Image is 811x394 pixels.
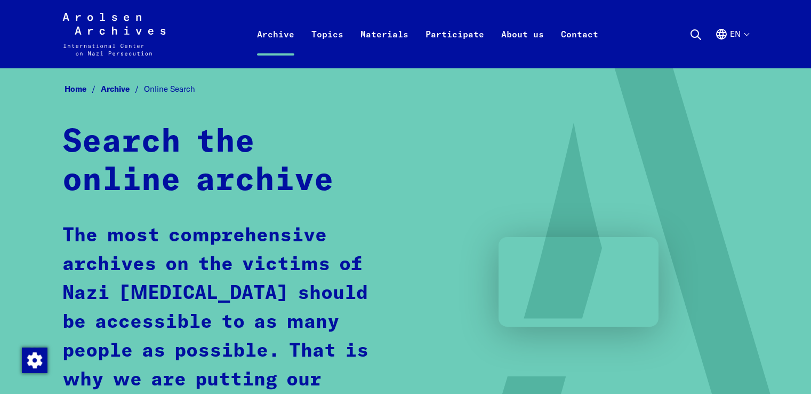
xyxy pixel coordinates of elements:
a: Home [65,84,101,94]
strong: Search the online archive [62,127,334,197]
a: Contact [552,26,607,68]
img: Change consent [22,348,47,373]
nav: Breadcrumb [62,81,749,98]
a: About us [493,26,552,68]
a: Archive [101,84,144,94]
a: Materials [352,26,417,68]
button: English, language selection [715,28,749,66]
span: Online Search [144,84,195,94]
a: Participate [417,26,493,68]
div: Change consent [21,347,47,373]
a: Topics [303,26,352,68]
nav: Primary [248,13,607,56]
a: Archive [248,26,303,68]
